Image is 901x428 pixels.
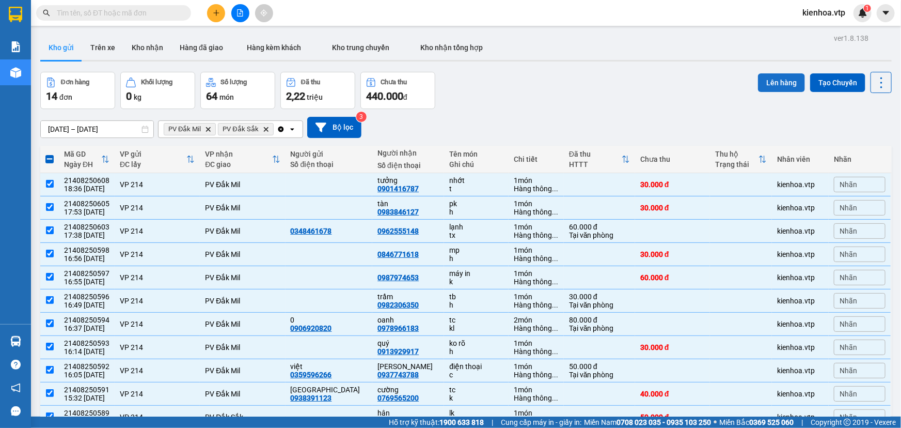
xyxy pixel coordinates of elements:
span: Nhãn [840,250,857,258]
div: Thu hộ [715,150,758,158]
div: Số điện thoại [377,161,439,170]
div: PV Đắk Mil [205,180,280,189]
div: 21408250605 [64,200,109,208]
span: file-add [236,9,244,17]
img: warehouse-icon [10,67,21,78]
div: kienhoa.vtp [777,343,824,351]
div: 0987974653 [377,273,419,282]
div: PV Đắk Mil [205,343,280,351]
div: ver 1.8.138 [834,33,868,44]
div: 21408250589 [64,409,109,417]
div: 1 món [514,269,559,278]
span: Nhãn [840,343,857,351]
span: ... [552,371,558,379]
th: Toggle SortBy [59,146,115,173]
div: 16:14 [DATE] [64,347,109,356]
div: ĐC lấy [120,160,186,169]
span: Nhãn [840,180,857,189]
div: hân [377,409,439,417]
div: 21408250592 [64,362,109,371]
div: VP 214 [120,320,195,328]
span: search [43,9,50,17]
div: Hàng thông thường [514,185,559,193]
div: kienhoa.vtp [777,273,824,282]
div: Hàng thông thường [514,324,559,332]
div: ĐC giao [205,160,272,169]
div: VP 214 [120,366,195,375]
span: ... [552,347,558,356]
button: Bộ lọc [307,117,361,138]
span: 1 [865,5,869,12]
div: 15:32 [DATE] [64,394,109,402]
button: Chưa thu440.000đ [360,72,435,109]
div: 0978966183 [377,324,419,332]
div: VP 214 [120,250,195,258]
button: Số lượng64món [200,72,275,109]
div: VP 214 [120,297,195,305]
div: h [449,254,503,263]
button: Kho nhận [123,35,171,60]
div: Đã thu [301,79,320,86]
sup: 1 [864,5,871,12]
span: PV Đắk Sắk, close by backspace [218,123,273,135]
div: Nhãn [834,155,886,163]
span: copyright [844,419,851,426]
div: VP 214 [120,273,195,282]
span: ... [552,324,558,332]
div: Khối lượng [141,79,172,86]
div: 21408250603 [64,223,109,231]
div: 1 món [514,409,559,417]
span: | [801,417,803,428]
span: Nhãn [840,204,857,212]
span: Nhãn [840,227,857,235]
div: kl [449,324,503,332]
div: 1 món [514,176,559,185]
div: 0 [291,316,368,324]
div: VP nhận [205,150,272,158]
span: ... [552,278,558,286]
div: k [449,278,503,286]
div: 16:49 [DATE] [64,301,109,309]
div: 1 món [514,223,559,231]
div: tc [449,386,503,394]
div: 50.000 đ [640,413,705,421]
div: 30.000 đ [640,204,705,212]
div: kim chi [377,362,439,371]
div: 40.000 đ [640,390,705,398]
svg: Delete [205,126,211,132]
div: 0359596266 [291,371,332,379]
div: 30.000 đ [640,180,705,189]
button: Đã thu2,22 triệu [280,72,355,109]
div: kienhoa.vtp [777,227,824,235]
div: 0348461678 [291,227,332,235]
span: notification [11,383,21,393]
strong: 0369 525 060 [749,418,794,426]
th: Toggle SortBy [115,146,200,173]
input: Tìm tên, số ĐT hoặc mã đơn [57,7,179,19]
div: 21408250597 [64,269,109,278]
input: Selected PV Đắk Mil, PV Đắk Sắk. [276,124,277,134]
div: PV Đắk Mil [205,366,280,375]
button: file-add [231,4,249,22]
span: aim [260,9,267,17]
div: VP 214 [120,180,195,189]
div: 0901416787 [377,185,419,193]
div: h [449,347,503,356]
div: tàn [377,200,439,208]
div: PV Đắk Mil [205,297,280,305]
span: Cung cấp máy in - giấy in: [501,417,581,428]
img: logo-vxr [9,7,22,22]
div: PV Đắk Mil [205,250,280,258]
button: Hàng đã giao [171,35,231,60]
div: pk [449,200,503,208]
img: solution-icon [10,41,21,52]
div: 0846771618 [377,250,419,258]
div: Hàng thông thường [514,278,559,286]
div: 17:53 [DATE] [64,208,109,216]
div: 16:55 [DATE] [64,278,109,286]
div: 21408250594 [64,316,109,324]
div: HTTT [569,160,622,169]
div: ko rõ [449,339,503,347]
div: 30.000 đ [640,250,705,258]
div: VP gửi [120,150,186,158]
